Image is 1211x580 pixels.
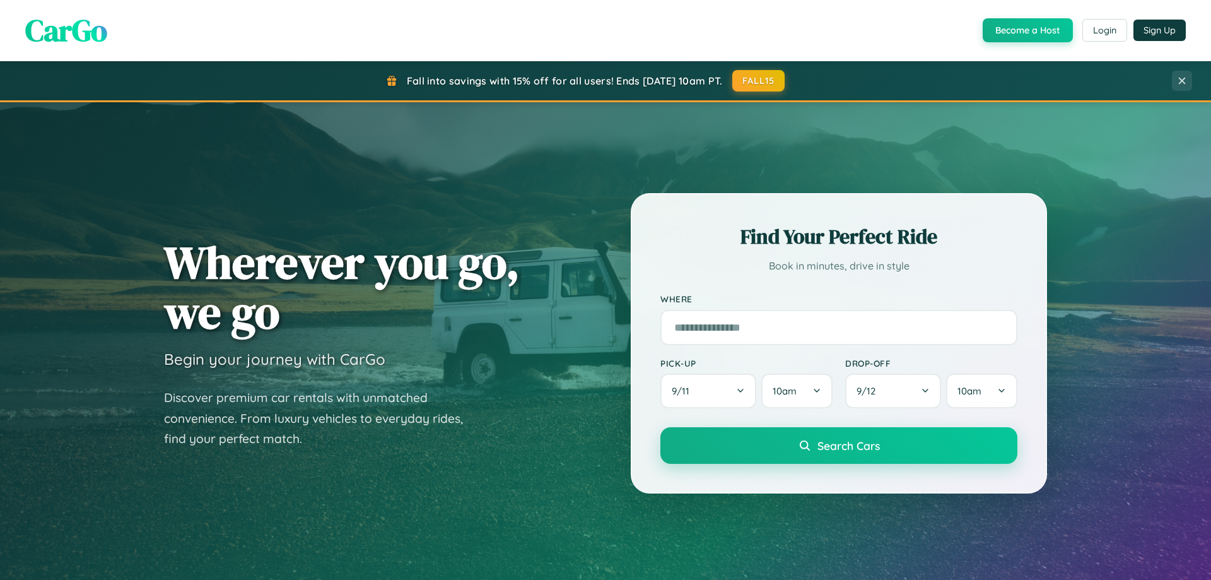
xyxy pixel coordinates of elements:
[845,358,1017,369] label: Drop-off
[1133,20,1186,41] button: Sign Up
[164,350,385,369] h3: Begin your journey with CarGo
[857,385,882,397] span: 9 / 12
[817,439,880,453] span: Search Cars
[660,427,1017,464] button: Search Cars
[660,358,833,369] label: Pick-up
[946,374,1017,408] button: 10am
[672,385,696,397] span: 9 / 11
[983,18,1073,42] button: Become a Host
[660,257,1017,275] p: Book in minutes, drive in style
[732,70,785,92] button: FALL15
[660,374,756,408] button: 9/11
[761,374,833,408] button: 10am
[164,388,479,449] p: Discover premium car rentals with unmatched convenience. From luxury vehicles to everyday rides, ...
[957,385,981,397] span: 10am
[660,294,1017,305] label: Where
[164,237,520,337] h1: Wherever you go, we go
[1082,19,1127,42] button: Login
[773,385,797,397] span: 10am
[845,374,941,408] button: 9/12
[25,9,107,51] span: CarGo
[407,74,723,87] span: Fall into savings with 15% off for all users! Ends [DATE] 10am PT.
[660,223,1017,251] h2: Find Your Perfect Ride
